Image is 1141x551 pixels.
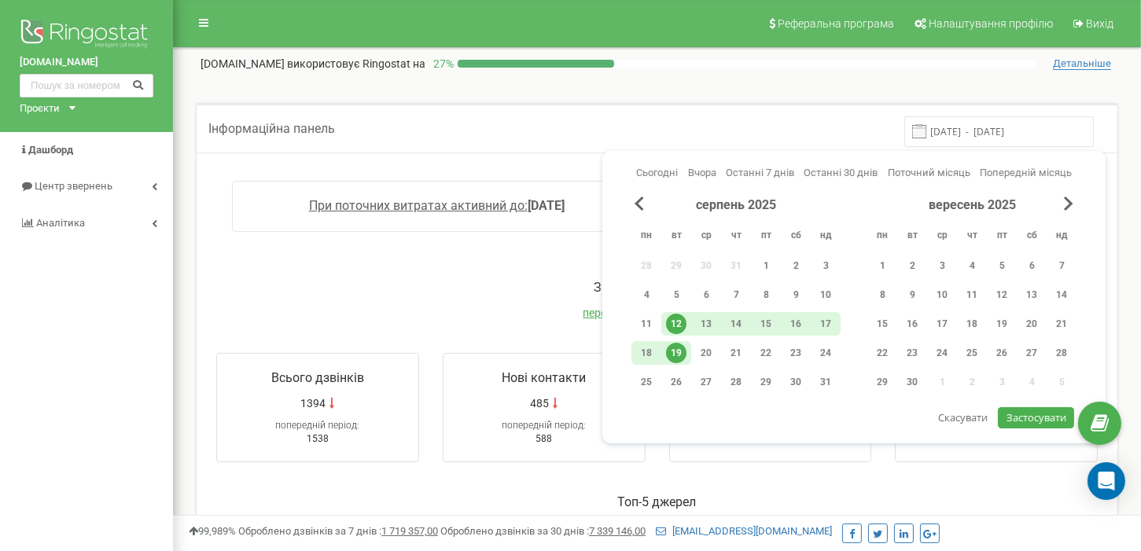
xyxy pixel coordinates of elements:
span: попередній період: [275,420,359,431]
div: вт 16 вер 2025 р. [897,312,927,336]
div: 25 [962,343,982,363]
span: Next Month [1064,197,1073,211]
div: вт 23 вер 2025 р. [897,341,927,365]
span: Нові контакти [502,370,586,385]
div: нд 3 серп 2025 р. [811,254,841,277]
div: 16 [902,314,922,334]
div: 25 [636,372,657,392]
div: 30 [786,372,806,392]
div: 18 [636,343,657,363]
span: Центр звернень [35,180,112,192]
div: ср 13 серп 2025 р. [691,312,721,336]
span: 588 [536,433,552,444]
div: 2 [902,255,922,276]
span: Previous Month [635,197,644,211]
div: сб 6 вер 2025 р. [1017,254,1047,277]
p: 27 % [425,56,458,72]
div: ср 20 серп 2025 р. [691,341,721,365]
div: 10 [932,285,952,305]
div: 23 [786,343,806,363]
div: нд 21 вер 2025 р. [1047,312,1077,336]
div: сб 30 серп 2025 р. [781,370,811,394]
div: 9 [786,285,806,305]
div: 19 [666,343,686,363]
div: 4 [636,285,657,305]
div: нд 7 вер 2025 р. [1047,254,1077,277]
div: 24 [932,343,952,363]
div: нд 10 серп 2025 р. [811,283,841,307]
div: 21 [726,343,746,363]
div: 12 [666,314,686,334]
div: 22 [872,343,893,363]
div: чт 14 серп 2025 р. [721,312,751,336]
div: пн 25 серп 2025 р. [631,370,661,394]
div: сб 13 вер 2025 р. [1017,283,1047,307]
div: 22 [756,343,776,363]
div: чт 11 вер 2025 р. [957,283,987,307]
a: При поточних витратах активний до:[DATE] [309,198,565,213]
div: 29 [756,372,776,392]
div: пт 1 серп 2025 р. [751,254,781,277]
div: пт 12 вер 2025 р. [987,283,1017,307]
div: 2 [786,255,806,276]
span: Попередній місяць [980,167,1072,178]
input: Пошук за номером [20,74,153,97]
div: сб 2 серп 2025 р. [781,254,811,277]
span: Інформаційна панель [208,121,335,136]
div: 13 [696,314,716,334]
div: 9 [902,285,922,305]
span: Дашборд [28,144,73,156]
div: пт 5 вер 2025 р. [987,254,1017,277]
div: чт 28 серп 2025 р. [721,370,751,394]
span: При поточних витратах активний до: [309,198,528,213]
div: пн 4 серп 2025 р. [631,283,661,307]
div: ср 10 вер 2025 р. [927,283,957,307]
div: 1 [756,255,776,276]
div: пт 8 серп 2025 р. [751,283,781,307]
div: 17 [932,314,952,334]
span: Вчора [688,167,716,178]
span: Зведені дані дзвінків [594,280,720,295]
div: серпень 2025 [631,197,841,215]
div: 15 [872,314,893,334]
div: ср 3 вер 2025 р. [927,254,957,277]
abbr: п’ятниця [754,225,778,248]
div: 19 [992,314,1012,334]
div: пн 1 вер 2025 р. [867,254,897,277]
div: 20 [1021,314,1042,334]
div: пт 22 серп 2025 р. [751,341,781,365]
div: нд 24 серп 2025 р. [811,341,841,365]
div: 26 [992,343,1012,363]
div: 14 [726,314,746,334]
u: 7 339 146,00 [589,525,646,537]
span: 1хвилина 2секунди [953,433,1040,444]
div: вт 2 вер 2025 р. [897,254,927,277]
div: 21 [1051,314,1072,334]
img: Ringostat logo [20,16,153,55]
span: Скасувати [938,410,988,424]
div: 31 [815,372,836,392]
span: Останні 30 днів [804,167,878,178]
div: 16 [786,314,806,334]
span: Сьогодні [636,167,678,178]
a: [EMAIL_ADDRESS][DOMAIN_NAME] [656,525,832,537]
span: 99,989% [189,525,236,537]
div: 28 [726,372,746,392]
div: 8 [756,285,776,305]
div: пн 8 вер 2025 р. [867,283,897,307]
div: 12 [992,285,1012,305]
div: 8 [872,285,893,305]
u: 1 719 357,00 [381,525,438,537]
abbr: п’ятниця [990,225,1014,248]
abbr: понеділок [870,225,894,248]
div: 11 [962,285,982,305]
abbr: субота [1020,225,1043,248]
div: вересень 2025 [867,197,1077,215]
div: 15 [756,314,776,334]
div: 30 [902,372,922,392]
div: 20 [696,343,716,363]
span: Оброблено дзвінків за 30 днів : [440,525,646,537]
div: 4 [962,255,982,276]
div: 24 [815,343,836,363]
div: пн 29 вер 2025 р. [867,370,897,394]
